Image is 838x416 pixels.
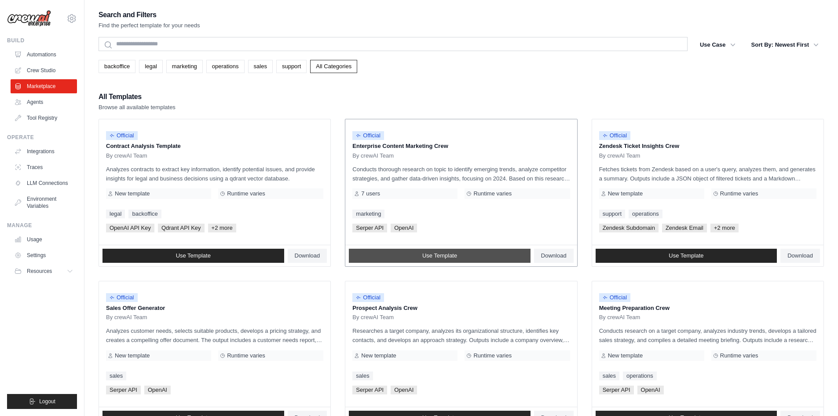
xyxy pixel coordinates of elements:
a: Download [780,249,820,263]
a: operations [629,210,662,218]
a: Marketplace [11,79,77,93]
span: Download [787,252,813,259]
a: marketing [166,60,203,73]
a: support [599,210,625,218]
a: All Categories [310,60,357,73]
a: Usage [11,232,77,247]
span: By crewAI Team [106,314,147,321]
span: New template [115,352,150,359]
p: Contract Analysis Template [106,142,323,151]
span: New template [608,190,643,197]
span: New template [361,352,396,359]
p: Conducts research on a target company, analyzes industry trends, develops a tailored sales strate... [599,326,816,345]
span: Zendesk Subdomain [599,224,659,232]
span: OpenAI [391,386,417,394]
span: Serper API [599,386,634,394]
span: Official [352,131,384,140]
a: sales [248,60,273,73]
span: Serper API [352,224,387,232]
span: New template [115,190,150,197]
a: Download [288,249,327,263]
span: Official [352,293,384,302]
span: OpenAI [144,386,171,394]
a: support [276,60,307,73]
div: Manage [7,222,77,229]
span: By crewAI Team [106,152,147,159]
p: Find the perfect template for your needs [99,21,200,30]
p: Enterprise Content Marketing Crew [352,142,570,151]
span: +2 more [208,224,236,232]
span: By crewAI Team [352,152,394,159]
span: +2 more [710,224,739,232]
p: Fetches tickets from Zendesk based on a user's query, analyzes them, and generates a summary. Out... [599,165,816,183]
span: Runtime varies [227,190,265,197]
p: Conducts thorough research on topic to identify emerging trends, analyze competitor strategies, a... [352,165,570,183]
span: By crewAI Team [599,152,640,159]
span: By crewAI Team [352,314,394,321]
span: Serper API [352,386,387,394]
a: Automations [11,48,77,62]
p: Browse all available templates [99,103,176,112]
span: 7 users [361,190,380,197]
a: Use Template [349,249,531,263]
a: legal [139,60,162,73]
a: Agents [11,95,77,109]
a: legal [106,210,125,218]
span: Qdrant API Key [158,224,205,232]
span: Zendesk Email [662,224,707,232]
span: Runtime varies [720,352,758,359]
span: OpenAI [637,386,664,394]
a: Crew Studio [11,63,77,77]
span: Official [599,293,631,302]
span: By crewAI Team [599,314,640,321]
button: Use Case [695,37,741,53]
a: Integrations [11,144,77,158]
button: Sort By: Newest First [746,37,824,53]
a: sales [106,372,126,380]
a: sales [352,372,373,380]
a: LLM Connections [11,176,77,190]
p: Zendesk Ticket Insights Crew [599,142,816,151]
span: Official [599,131,631,140]
span: New template [608,352,643,359]
span: Runtime varies [473,352,512,359]
span: Runtime varies [473,190,512,197]
img: Logo [7,10,51,27]
a: Tool Registry [11,111,77,125]
span: Download [541,252,567,259]
a: marketing [352,210,384,218]
a: Download [534,249,574,263]
span: Use Template [422,252,457,259]
a: operations [623,372,657,380]
span: OpenAI API Key [106,224,154,232]
span: Serper API [106,386,141,394]
button: Resources [11,264,77,278]
span: OpenAI [391,224,417,232]
a: backoffice [128,210,161,218]
span: Official [106,131,138,140]
a: Environment Variables [11,192,77,213]
a: Traces [11,160,77,174]
p: Researches a target company, analyzes its organizational structure, identifies key contacts, and ... [352,326,570,345]
span: Use Template [176,252,211,259]
div: Build [7,37,77,44]
span: Runtime varies [720,190,758,197]
h2: Search and Filters [99,9,200,21]
p: Meeting Preparation Crew [599,304,816,313]
a: operations [206,60,245,73]
p: Prospect Analysis Crew [352,304,570,313]
span: Use Template [669,252,703,259]
span: Official [106,293,138,302]
span: Download [295,252,320,259]
p: Sales Offer Generator [106,304,323,313]
h2: All Templates [99,91,176,103]
a: Use Template [596,249,777,263]
span: Resources [27,268,52,275]
a: Use Template [102,249,284,263]
p: Analyzes customer needs, selects suitable products, develops a pricing strategy, and creates a co... [106,326,323,345]
p: Analyzes contracts to extract key information, identify potential issues, and provide insights fo... [106,165,323,183]
a: Settings [11,248,77,262]
a: sales [599,372,619,380]
span: Logout [39,398,55,405]
a: backoffice [99,60,135,73]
